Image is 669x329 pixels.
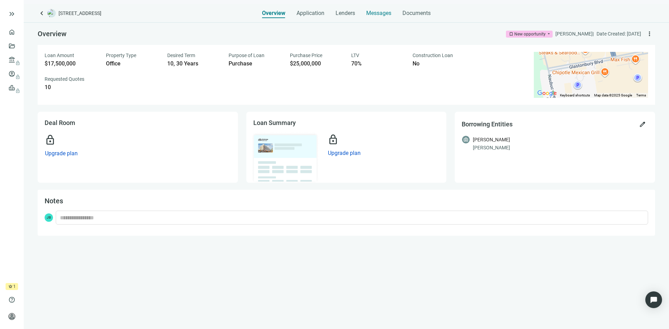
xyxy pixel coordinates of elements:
span: Property Type [106,53,136,58]
span: Notes [45,197,63,205]
span: Messages [366,10,391,16]
div: [PERSON_NAME] [473,144,648,151]
span: more_vert [646,30,653,37]
button: more_vert [644,28,655,39]
span: Application [297,10,324,17]
span: LTV [351,53,359,58]
img: dealOverviewImg [251,132,320,183]
div: No [413,60,466,67]
button: Keyboard shortcuts [560,93,590,98]
span: Purchase Price [290,53,322,58]
span: 1 [13,283,16,290]
a: Terms (opens in new tab) [636,93,646,97]
div: New opportunity [514,31,546,38]
span: [STREET_ADDRESS] [59,10,101,17]
span: Purpose of Loan [229,53,264,58]
span: Overview [38,30,67,38]
span: Loan Amount [45,53,74,58]
span: crown [8,284,13,289]
div: 70% [351,60,404,67]
span: lock [45,134,56,146]
div: Date Created: [DATE] [597,30,641,38]
span: Borrowing Entities [462,120,513,128]
span: Construction Loan [413,53,453,58]
img: deal-logo [47,9,56,17]
span: help [8,296,15,303]
button: keyboard_double_arrow_right [8,10,16,18]
span: edit [639,121,646,128]
span: Loan Summary [253,119,296,126]
div: $25,000,000 [290,60,343,67]
span: Desired Term [167,53,195,58]
div: [PERSON_NAME] | [555,30,594,38]
span: lock [328,134,339,145]
div: $17,500,000 [45,60,98,67]
span: Overview [262,10,285,17]
span: Documents [402,10,431,17]
span: person [8,313,15,320]
div: Purchase [229,60,282,67]
div: [PERSON_NAME] [473,136,510,143]
img: Google [536,89,559,98]
div: 10, 30 Years [167,60,220,67]
span: Deal Room [45,119,75,126]
button: edit [637,119,648,130]
div: Open Intercom Messenger [645,291,662,308]
div: 10 [45,84,98,91]
div: Office [106,60,159,67]
button: Upgrade plan [328,149,361,157]
span: Map data ©2025 Google [594,93,632,97]
span: Requested Quotes [45,76,84,82]
button: Upgrade plan [45,150,78,157]
a: keyboard_arrow_left [38,9,46,17]
span: bookmark [509,32,514,37]
span: Lenders [336,10,355,17]
span: JB [45,213,53,222]
a: Open this area in Google Maps (opens a new window) [536,89,559,98]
